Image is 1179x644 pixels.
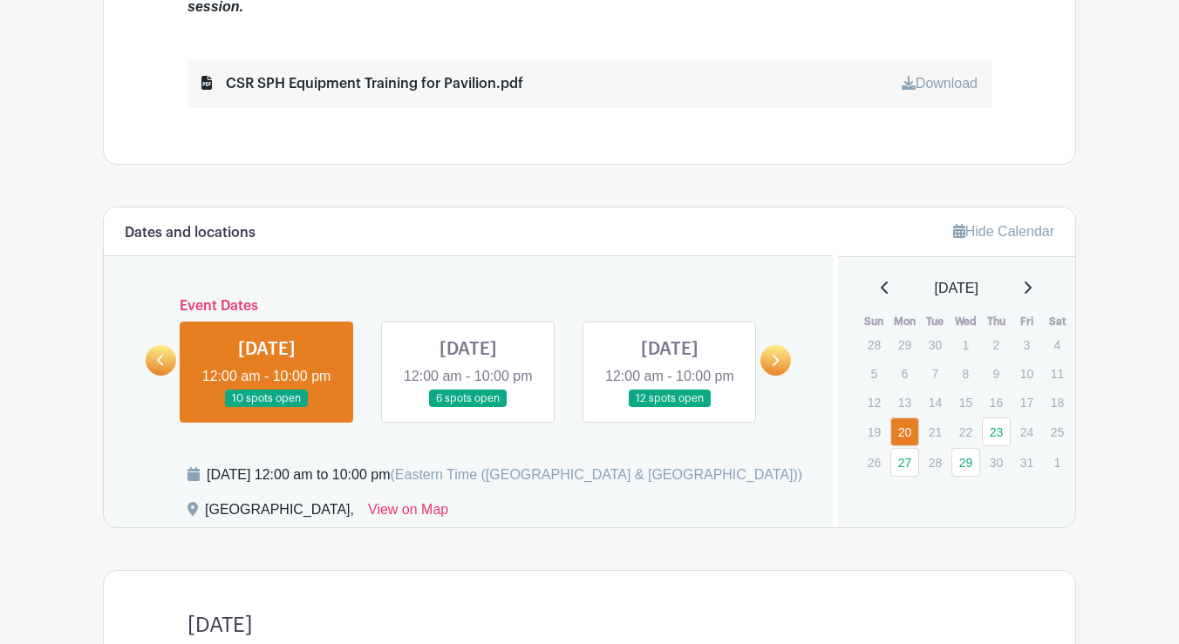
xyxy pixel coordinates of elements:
[860,331,889,358] p: 28
[201,73,523,94] div: CSR SPH Equipment Training for Pavilion.pdf
[982,389,1011,416] p: 16
[951,360,980,387] p: 8
[951,313,981,330] th: Wed
[890,389,919,416] p: 13
[1012,418,1041,445] p: 24
[187,613,253,638] h4: [DATE]
[921,418,950,445] p: 21
[953,224,1054,239] a: Hide Calendar
[902,76,978,91] a: Download
[860,389,889,416] p: 12
[176,298,760,315] h6: Event Dates
[1043,389,1072,416] p: 18
[860,418,889,445] p: 19
[1043,418,1072,445] p: 25
[207,464,802,485] div: [DATE] 12:00 am to 10:00 pm
[982,449,1011,476] p: 30
[921,449,950,476] p: 28
[921,389,950,416] p: 14
[982,417,1011,446] a: 23
[981,313,1012,330] th: Thu
[982,331,1011,358] p: 2
[368,499,448,527] a: View on Map
[890,417,919,446] a: 20
[1012,331,1041,358] p: 3
[951,418,980,445] p: 22
[951,331,980,358] p: 1
[951,448,980,477] a: 29
[1012,313,1042,330] th: Fri
[1012,449,1041,476] p: 31
[205,499,354,527] div: [GEOGRAPHIC_DATA],
[1043,360,1072,387] p: 11
[860,449,889,476] p: 26
[890,360,919,387] p: 6
[125,225,256,241] h6: Dates and locations
[982,360,1011,387] p: 9
[390,467,802,482] span: (Eastern Time ([GEOGRAPHIC_DATA] & [GEOGRAPHIC_DATA]))
[1012,360,1041,387] p: 10
[921,360,950,387] p: 7
[1042,313,1073,330] th: Sat
[890,331,919,358] p: 29
[921,331,950,358] p: 30
[860,360,889,387] p: 5
[1012,389,1041,416] p: 17
[859,313,889,330] th: Sun
[890,448,919,477] a: 27
[920,313,951,330] th: Tue
[935,278,978,299] span: [DATE]
[1043,449,1072,476] p: 1
[889,313,920,330] th: Mon
[951,389,980,416] p: 15
[1043,331,1072,358] p: 4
